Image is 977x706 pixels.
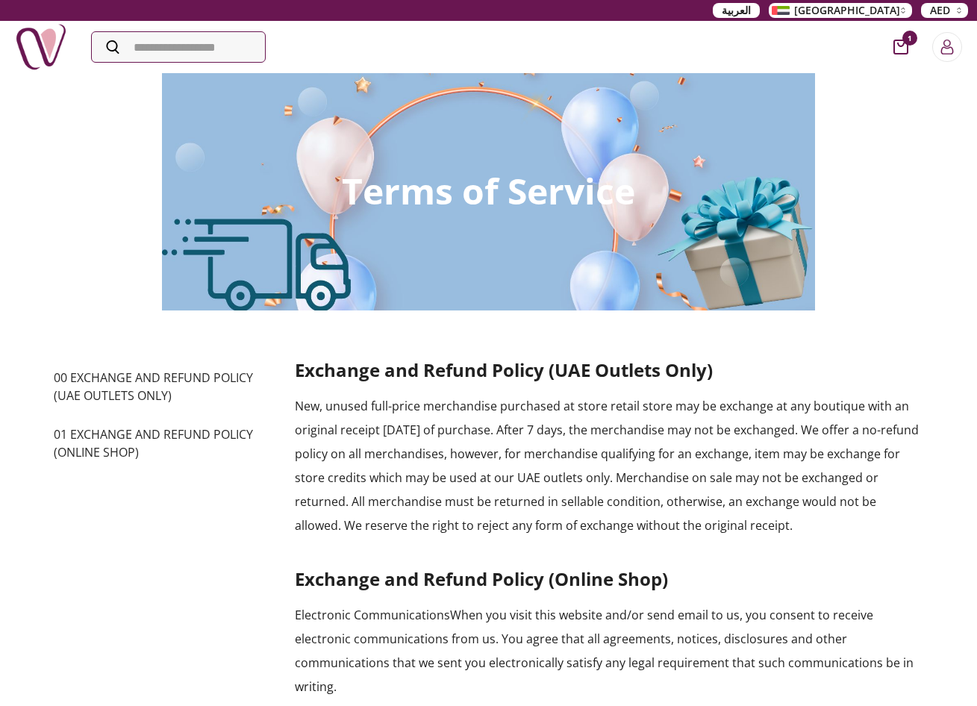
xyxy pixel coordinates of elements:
[902,31,917,46] span: 1
[295,567,923,591] h2: Exchange and Refund Policy (Online Shop)
[54,415,271,472] a: 01 Exchange and Refund Policy (Online Shop)
[794,3,900,18] span: [GEOGRAPHIC_DATA]
[295,394,923,537] p: New, unused full-price merchandise purchased at store retail store may be exchange at any boutiqu...
[15,21,67,73] img: Nigwa-uae-gifts
[932,32,962,62] button: Login
[54,358,271,415] a: 00 Exchange and Refund Policy (UAE Outlets Only)
[930,3,950,18] span: AED
[722,3,751,18] span: العربية
[342,173,635,209] h2: Terms of Service
[295,603,923,699] p: Electronic CommunicationsWhen you visit this website and/or send email to us, you consent to rece...
[295,358,923,382] h2: Exchange and Refund Policy (UAE Outlets Only)
[769,3,912,18] button: [GEOGRAPHIC_DATA]
[893,40,908,54] button: cart-button
[921,3,968,18] button: AED
[772,6,790,15] img: Arabic_dztd3n.png
[92,32,265,62] input: Search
